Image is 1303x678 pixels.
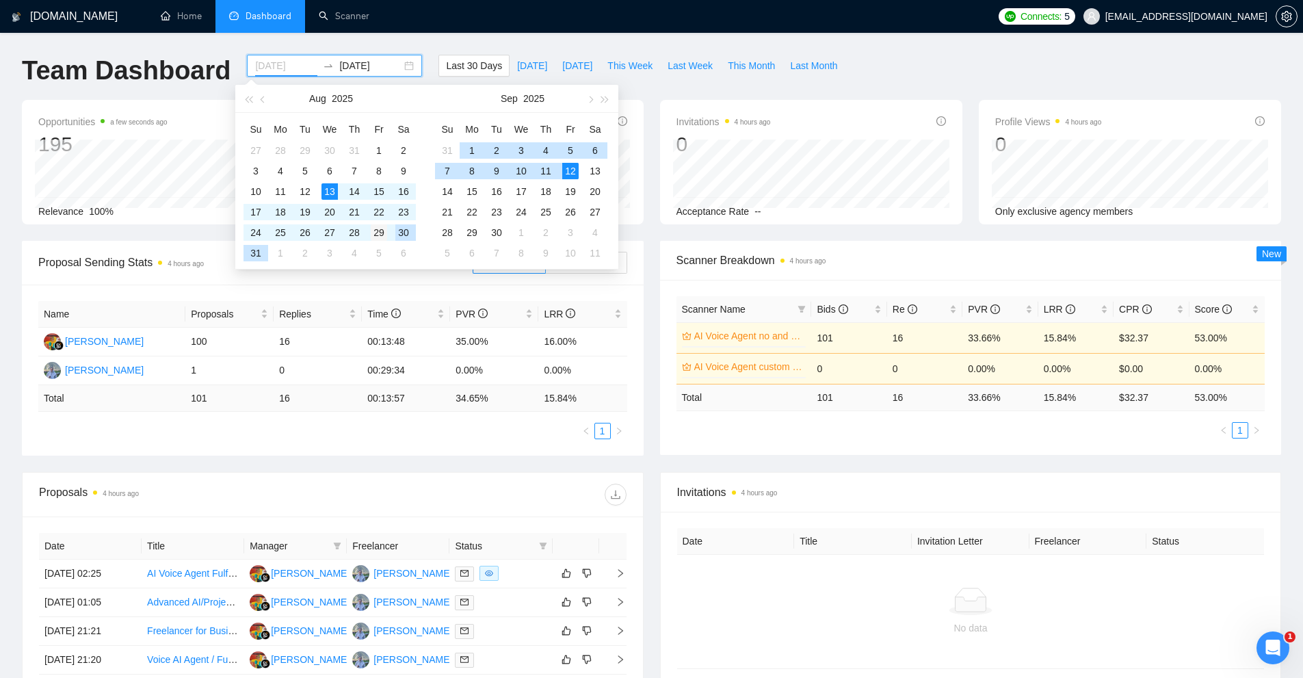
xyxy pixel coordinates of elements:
a: HP[PERSON_NAME] [44,364,144,375]
div: 26 [562,204,579,220]
div: 23 [488,204,505,220]
button: [DATE] [510,55,555,77]
td: 2025-08-24 [244,222,268,243]
span: Invitations [676,114,771,130]
div: 2 [538,224,554,241]
div: 27 [587,204,603,220]
td: 2025-09-22 [460,202,484,222]
div: 22 [371,204,387,220]
time: a few seconds ago [110,118,167,126]
div: 195 [38,131,168,157]
button: like [558,623,575,639]
td: 2025-10-05 [435,243,460,263]
td: 2025-09-01 [268,243,293,263]
td: 2025-09-24 [509,202,534,222]
span: swap-right [323,60,334,71]
span: mail [460,655,469,664]
div: 2 [395,142,412,159]
td: 2025-08-19 [293,202,317,222]
td: 2025-10-02 [534,222,558,243]
th: Th [534,118,558,140]
span: Only exclusive agency members [995,206,1133,217]
td: 2025-09-05 [367,243,391,263]
td: 2025-07-30 [317,140,342,161]
button: like [558,565,575,582]
span: [DATE] [517,58,547,73]
div: 0 [995,131,1102,157]
div: 7 [346,163,363,179]
div: [PERSON_NAME] [271,595,350,610]
td: 2025-08-29 [367,222,391,243]
div: 16 [488,183,505,200]
td: 2025-09-13 [583,161,607,181]
td: 2025-09-06 [583,140,607,161]
th: Proposals [185,301,274,328]
td: 2025-08-12 [293,181,317,202]
td: 2025-09-15 [460,181,484,202]
td: 2025-08-03 [244,161,268,181]
span: filter [333,542,341,550]
td: 2025-07-27 [244,140,268,161]
td: 2025-09-17 [509,181,534,202]
img: gigradar-bm.png [261,630,270,640]
button: Aug [309,85,326,112]
th: Fr [367,118,391,140]
a: IH[PERSON_NAME] [250,596,350,607]
div: [PERSON_NAME] [373,566,452,581]
div: 20 [587,183,603,200]
span: user [1087,12,1096,21]
td: 2025-08-31 [244,243,268,263]
div: 7 [439,163,456,179]
div: [PERSON_NAME] [373,623,452,638]
td: 2025-09-21 [435,202,460,222]
a: IH[PERSON_NAME] [250,625,350,636]
span: filter [536,536,550,556]
button: 2025 [523,85,544,112]
iframe: Intercom live chat [1256,631,1289,664]
span: mail [460,598,469,606]
a: Advanced AI/Project Management Setup Expert – AI Agents, BRD/SRS/UML/Wireframes [147,597,523,608]
a: HP[PERSON_NAME] [352,625,452,636]
td: 2025-08-07 [342,161,367,181]
td: 2025-09-30 [484,222,509,243]
td: 2025-10-01 [509,222,534,243]
td: 2025-07-29 [293,140,317,161]
span: Opportunities [38,114,168,130]
td: 2025-08-21 [342,202,367,222]
td: 2025-09-07 [435,161,460,181]
div: [PERSON_NAME] [271,623,350,638]
td: 2025-08-11 [268,181,293,202]
div: 16 [395,183,412,200]
div: 24 [248,224,264,241]
a: searchScanner [319,10,369,22]
td: 2025-10-08 [509,243,534,263]
td: 2025-08-06 [317,161,342,181]
button: dislike [579,651,595,668]
div: 1 [513,224,529,241]
td: 2025-09-04 [342,243,367,263]
td: 2025-09-14 [435,181,460,202]
td: 2025-08-05 [293,161,317,181]
div: 3 [248,163,264,179]
a: AI Voice Agent no and default questions [694,328,804,343]
div: 27 [321,224,338,241]
img: logo [12,6,21,28]
span: filter [539,542,547,550]
div: 14 [439,183,456,200]
div: 6 [321,163,338,179]
div: 18 [272,204,289,220]
button: dislike [579,565,595,582]
button: setting [1276,5,1298,27]
img: IH [250,651,267,668]
span: download [605,489,626,500]
img: IH [250,565,267,582]
div: 28 [346,224,363,241]
td: 2025-07-28 [268,140,293,161]
span: -- [754,206,761,217]
td: 2025-08-09 [391,161,416,181]
span: filter [798,305,806,313]
td: 2025-09-02 [293,243,317,263]
div: 17 [248,204,264,220]
span: 1 [1285,631,1295,642]
a: IH[PERSON_NAME] [44,335,144,346]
